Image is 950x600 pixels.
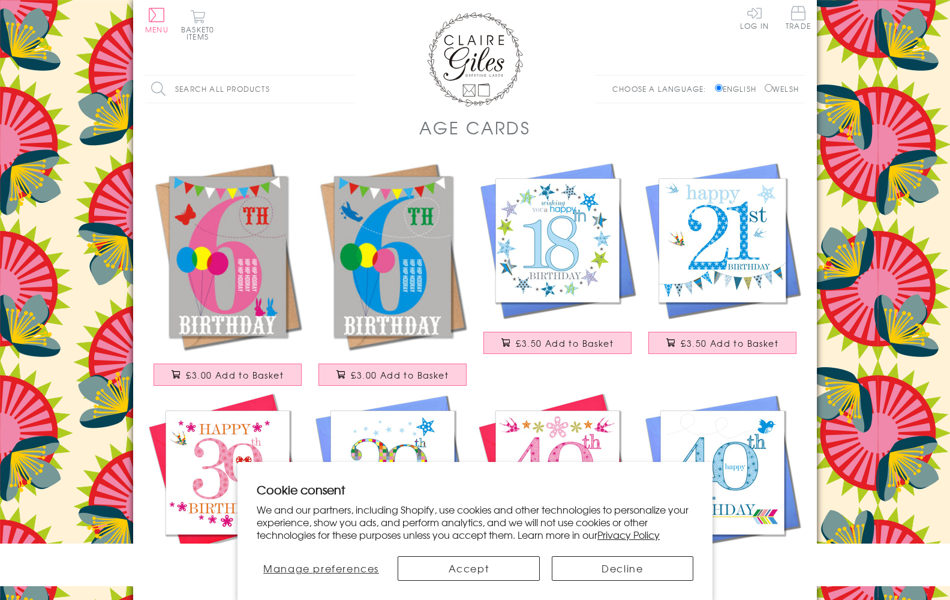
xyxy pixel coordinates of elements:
[318,364,467,386] button: £3.00 Add to Basket
[483,332,632,354] button: £3.50 Add to Basket
[475,390,640,598] a: Birthday Card, Pink Age 40, Happy 40th Birthday £3.50 Add to Basket
[681,337,778,349] span: £3.50 Add to Basket
[552,556,693,581] button: Decline
[765,84,772,92] input: Welsh
[263,561,379,575] span: Manage preferences
[145,158,310,366] a: Birthday Card, Pink Age 6, 6th Birthday, Hip Hip Hooray £3.00 Add to Basket
[257,556,386,581] button: Manage preferences
[419,115,531,140] h1: Age Cards
[475,158,640,323] img: Birthday Card, Blue Age 18, wishing you a Happy 18th Birthday
[640,158,805,323] img: Birthday Card, Blue Age 21, Happy 21st Birthday
[475,390,640,555] img: Birthday Card, Pink Age 40, Happy 40th Birthday
[640,158,805,366] a: Birthday Card, Blue Age 21, Happy 21st Birthday £3.50 Add to Basket
[257,503,693,541] p: We and our partners, including Shopify, use cookies and other technologies to personalize your ex...
[145,24,169,35] span: Menu
[640,390,805,598] a: Birthday Card, Blue Age 40, Happy 40th Birthday £3.50 Add to Basket
[145,76,355,103] input: Search all products
[475,158,640,366] a: Birthday Card, Blue Age 18, wishing you a Happy 18th Birthday £3.50 Add to Basket
[310,158,475,354] img: Birthday Card, Blue Age 6, 6th Birthday, Hip Hip Hooray
[181,10,214,40] button: Basket0 items
[765,83,799,94] label: Welsh
[597,527,660,542] a: Privacy Policy
[310,390,475,555] img: Birthday Card, Blue Age 30, Happy 30th Birthday
[648,332,797,354] button: £3.50 Add to Basket
[715,83,762,94] label: English
[310,390,475,598] a: Birthday Card, Blue Age 30, Happy 30th Birthday £3.50 Add to Basket
[145,8,169,33] button: Menu
[640,390,805,555] img: Birthday Card, Blue Age 40, Happy 40th Birthday
[786,6,811,32] a: Trade
[740,6,769,29] a: Log In
[343,76,355,103] input: Search
[186,369,284,381] span: £3.00 Add to Basket
[145,390,310,598] a: Birthday Card, Pink Age 30, Happy 30th Birthday £3.50 Add to Basket
[786,6,811,29] span: Trade
[145,158,310,354] img: Birthday Card, Pink Age 6, 6th Birthday, Hip Hip Hooray
[310,158,475,366] a: Birthday Card, Blue Age 6, 6th Birthday, Hip Hip Hooray £3.00 Add to Basket
[612,83,712,94] p: Choose a language:
[145,390,310,555] img: Birthday Card, Pink Age 30, Happy 30th Birthday
[154,364,302,386] button: £3.00 Add to Basket
[187,24,214,42] span: 0 items
[257,481,693,498] h2: Cookie consent
[351,369,449,381] span: £3.00 Add to Basket
[398,556,539,581] button: Accept
[715,84,723,92] input: English
[516,337,614,349] span: £3.50 Add to Basket
[427,12,523,107] img: Claire Giles Greetings Cards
